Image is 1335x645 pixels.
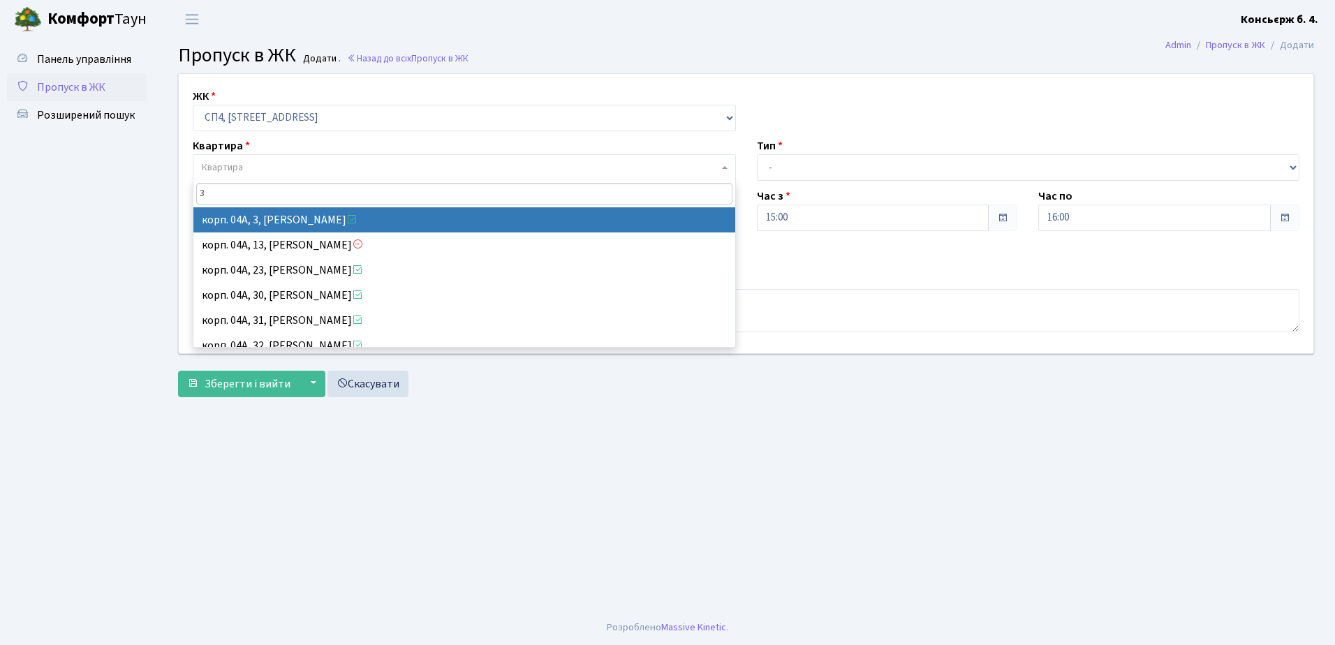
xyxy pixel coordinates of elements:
[178,41,296,69] span: Пропуск в ЖК
[205,376,290,392] span: Зберегти і вийти
[37,52,131,67] span: Панель управління
[193,207,735,232] li: корп. 04А, 3, [PERSON_NAME]
[47,8,147,31] span: Таун
[1206,38,1265,52] a: Пропуск в ЖК
[1241,12,1318,27] b: Консьєрж б. 4.
[202,161,243,175] span: Квартира
[411,52,469,65] span: Пропуск в ЖК
[1165,38,1191,52] a: Admin
[193,308,735,333] li: корп. 04А, 31, [PERSON_NAME]
[757,138,783,154] label: Тип
[193,283,735,308] li: корп. 04А, 30, [PERSON_NAME]
[37,107,135,123] span: Розширений пошук
[193,232,735,258] li: корп. 04А, 13, [PERSON_NAME]
[7,45,147,73] a: Панель управління
[37,80,105,95] span: Пропуск в ЖК
[175,8,209,31] button: Переключити навігацію
[1265,38,1314,53] li: Додати
[7,101,147,129] a: Розширений пошук
[193,88,216,105] label: ЖК
[327,371,408,397] a: Скасувати
[1241,11,1318,28] a: Консьєрж б. 4.
[607,620,728,635] div: Розроблено .
[14,6,42,34] img: logo.png
[47,8,115,30] b: Комфорт
[193,333,735,358] li: корп. 04А, 32, [PERSON_NAME]
[661,620,726,635] a: Massive Kinetic
[300,53,341,65] small: Додати .
[757,188,790,205] label: Час з
[7,73,147,101] a: Пропуск в ЖК
[347,52,469,65] a: Назад до всіхПропуск в ЖК
[178,371,300,397] button: Зберегти і вийти
[193,258,735,283] li: корп. 04А, 23, [PERSON_NAME]
[1038,188,1072,205] label: Час по
[193,138,250,154] label: Квартира
[1144,31,1335,60] nav: breadcrumb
